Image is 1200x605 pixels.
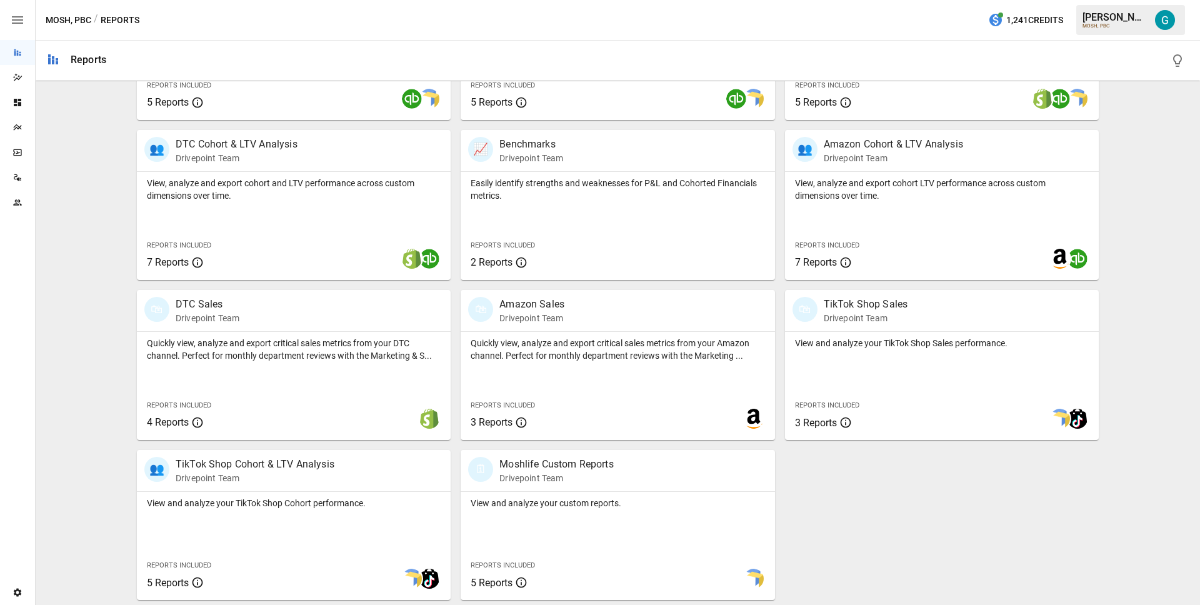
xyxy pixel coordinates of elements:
img: amazon [1050,249,1070,269]
img: quickbooks [726,89,746,109]
p: Drivepoint Team [176,312,239,324]
p: DTC Cohort & LTV Analysis [176,137,297,152]
div: 👥 [792,137,817,162]
span: 5 Reports [471,96,512,108]
img: amazon [744,409,764,429]
p: Drivepoint Team [499,472,613,484]
p: Amazon Cohort & LTV Analysis [824,137,963,152]
p: Quickly view, analyze and export critical sales metrics from your DTC channel. Perfect for monthl... [147,337,441,362]
span: 5 Reports [795,96,837,108]
span: 7 Reports [795,256,837,268]
p: Drivepoint Team [499,152,563,164]
p: Drivepoint Team [824,152,963,164]
span: 3 Reports [795,417,837,429]
img: smart model [1067,89,1087,109]
span: 4 Reports [147,416,189,428]
p: Easily identify strengths and weaknesses for P&L and Cohorted Financials metrics. [471,177,764,202]
p: Quickly view, analyze and export critical sales metrics from your Amazon channel. Perfect for mon... [471,337,764,362]
span: Reports Included [795,401,859,409]
p: View and analyze your custom reports. [471,497,764,509]
img: shopify [402,249,422,269]
p: TikTok Shop Cohort & LTV Analysis [176,457,334,472]
div: MOSH, PBC [1082,23,1147,29]
p: View and analyze your TikTok Shop Cohort performance. [147,497,441,509]
button: MOSH, PBC [46,12,91,28]
div: Reports [71,54,106,66]
span: 7 Reports [147,256,189,268]
div: 🛍 [792,297,817,322]
span: Reports Included [147,401,211,409]
img: shopify [419,409,439,429]
button: Gavin Acres [1147,2,1182,37]
img: quickbooks [419,249,439,269]
button: 1,241Credits [983,9,1068,32]
p: Drivepoint Team [176,472,334,484]
span: Reports Included [795,241,859,249]
img: smart model [744,89,764,109]
span: Reports Included [471,241,535,249]
p: Moshlife Custom Reports [499,457,613,472]
img: smart model [1050,409,1070,429]
span: Reports Included [471,401,535,409]
span: Reports Included [795,81,859,89]
span: Reports Included [147,561,211,569]
div: 🗓 [468,457,493,482]
img: Gavin Acres [1155,10,1175,30]
p: DTC Sales [176,297,239,312]
span: 5 Reports [147,577,189,589]
img: tiktok [419,569,439,589]
img: smart model [402,569,422,589]
p: Amazon Sales [499,297,564,312]
p: Drivepoint Team [499,312,564,324]
div: / [94,12,98,28]
div: 📈 [468,137,493,162]
p: View, analyze and export cohort and LTV performance across custom dimensions over time. [147,177,441,202]
div: [PERSON_NAME] [1082,11,1147,23]
span: Reports Included [471,81,535,89]
span: Reports Included [147,81,211,89]
img: quickbooks [402,89,422,109]
img: smart model [419,89,439,109]
p: Drivepoint Team [824,312,908,324]
p: View, analyze and export cohort LTV performance across custom dimensions over time. [795,177,1089,202]
span: 2 Reports [471,256,512,268]
span: 3 Reports [471,416,512,428]
img: tiktok [1067,409,1087,429]
span: 1,241 Credits [1006,12,1063,28]
p: TikTok Shop Sales [824,297,908,312]
img: quickbooks [1050,89,1070,109]
span: 5 Reports [147,96,189,108]
img: quickbooks [1067,249,1087,269]
div: 👥 [144,137,169,162]
img: shopify [1032,89,1052,109]
p: View and analyze your TikTok Shop Sales performance. [795,337,1089,349]
img: smart model [744,569,764,589]
div: 🛍 [468,297,493,322]
span: Reports Included [471,561,535,569]
div: 🛍 [144,297,169,322]
div: 👥 [144,457,169,482]
span: 5 Reports [471,577,512,589]
p: Drivepoint Team [176,152,297,164]
p: Benchmarks [499,137,563,152]
span: Reports Included [147,241,211,249]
